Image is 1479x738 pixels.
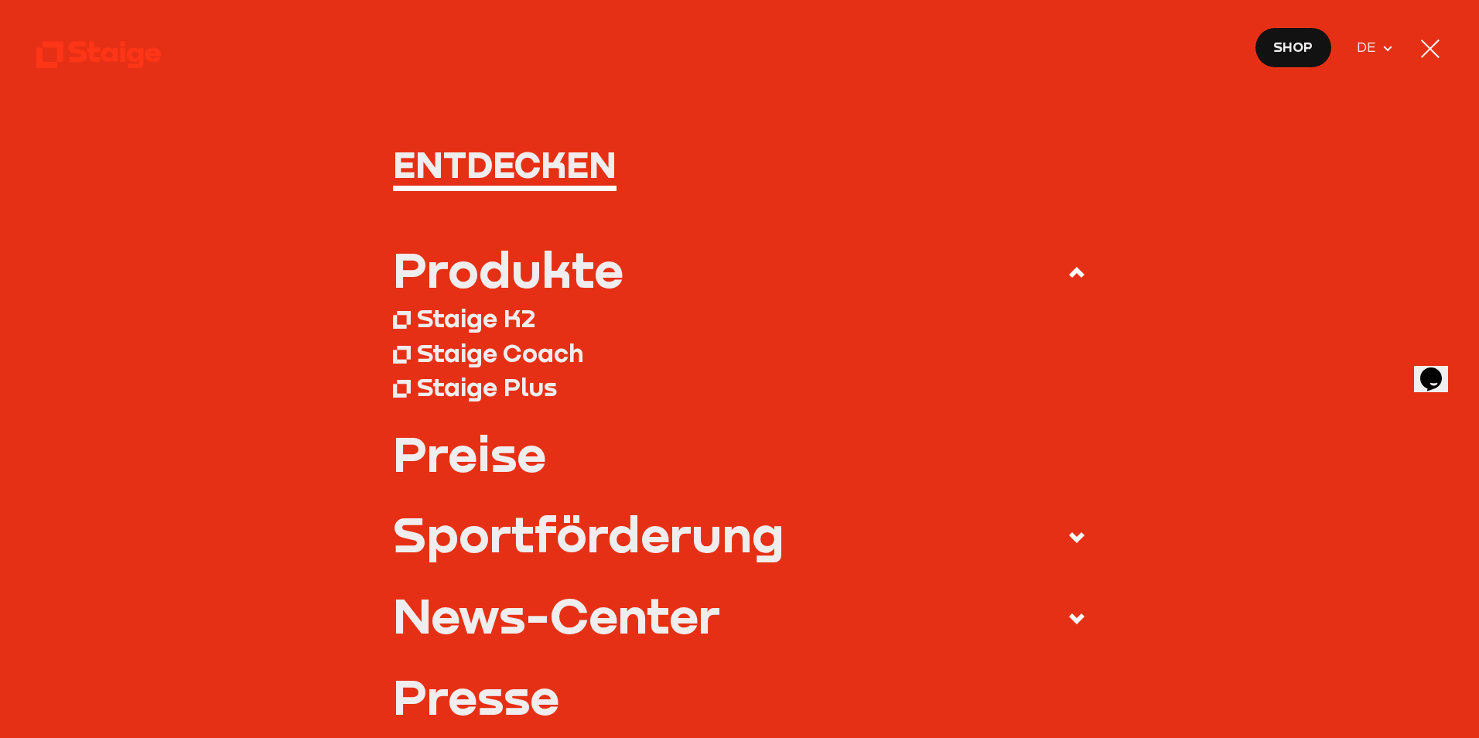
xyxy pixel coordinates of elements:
[417,337,583,367] div: Staige Coach
[393,590,720,639] div: News-Center
[1357,37,1382,59] span: DE
[393,671,1087,720] a: Presse
[417,371,557,401] div: Staige Plus
[1255,27,1332,68] a: Shop
[1414,346,1464,392] iframe: chat widget
[393,244,623,293] div: Produkte
[393,429,1087,477] a: Preise
[417,302,535,333] div: Staige K2
[393,301,1087,335] a: Staige K2
[1273,36,1313,58] span: Shop
[393,509,784,558] div: Sportförderung
[393,370,1087,404] a: Staige Plus
[393,335,1087,369] a: Staige Coach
